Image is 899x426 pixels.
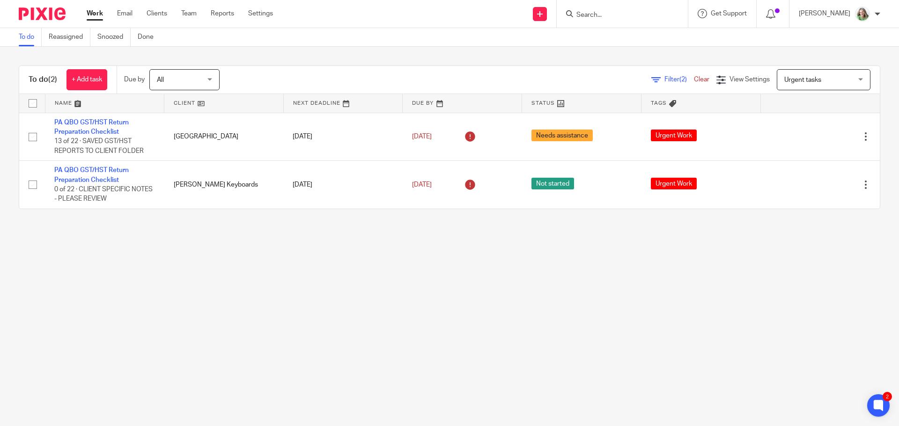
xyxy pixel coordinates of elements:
[799,9,850,18] p: [PERSON_NAME]
[48,76,57,83] span: (2)
[575,11,660,20] input: Search
[66,69,107,90] a: + Add task
[283,161,403,209] td: [DATE]
[124,75,145,84] p: Due by
[87,9,103,18] a: Work
[784,77,821,83] span: Urgent tasks
[54,138,144,154] span: 13 of 22 · SAVED GST/HST REPORTS TO CLIENT FOLDER
[412,181,432,188] span: [DATE]
[664,76,694,83] span: Filter
[138,28,161,46] a: Done
[855,7,870,22] img: KC%20Photo.jpg
[412,133,432,140] span: [DATE]
[651,178,697,189] span: Urgent Work
[283,113,403,161] td: [DATE]
[694,76,709,83] a: Clear
[19,7,66,20] img: Pixie
[651,101,667,106] span: Tags
[54,167,129,183] a: PA QBO GST/HST Return Preparation Checklist
[651,130,697,141] span: Urgent Work
[54,119,129,135] a: PA QBO GST/HST Return Preparation Checklist
[248,9,273,18] a: Settings
[730,76,770,83] span: View Settings
[164,113,284,161] td: [GEOGRAPHIC_DATA]
[211,9,234,18] a: Reports
[147,9,167,18] a: Clients
[531,178,574,189] span: Not started
[164,161,284,209] td: [PERSON_NAME] Keyboards
[54,186,153,202] span: 0 of 22 · CLIENT SPECIFIC NOTES - PLEASE REVIEW
[181,9,197,18] a: Team
[531,130,593,141] span: Needs assistance
[679,76,687,83] span: (2)
[711,10,747,17] span: Get Support
[157,77,164,83] span: All
[117,9,133,18] a: Email
[49,28,90,46] a: Reassigned
[883,392,892,401] div: 2
[29,75,57,85] h1: To do
[19,28,42,46] a: To do
[97,28,131,46] a: Snoozed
